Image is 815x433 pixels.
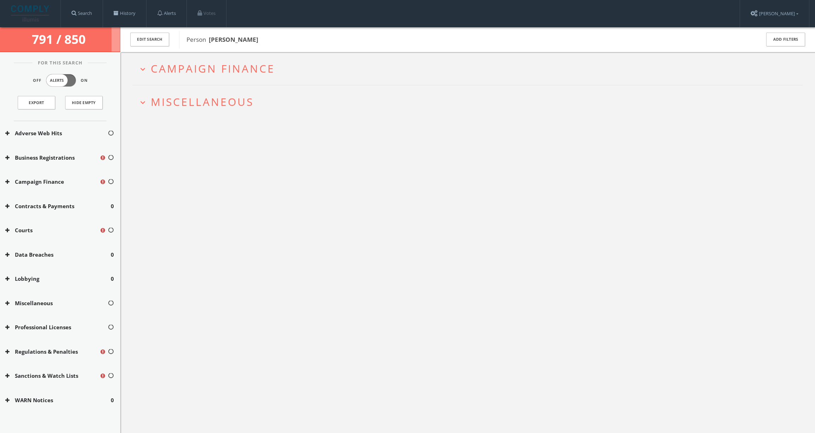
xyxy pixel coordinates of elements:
button: Add Filters [766,33,805,46]
span: 0 [111,275,114,283]
span: 0 [111,202,114,210]
a: Export [18,96,55,109]
span: Campaign Finance [151,61,275,76]
button: Regulations & Penalties [5,348,99,356]
button: Sanctions & Watch Lists [5,372,99,380]
button: Hide Empty [65,96,103,109]
button: Courts [5,226,99,234]
span: On [81,78,88,84]
button: expand_moreMiscellaneous [138,96,803,108]
button: expand_moreCampaign Finance [138,63,803,74]
span: 791 / 850 [32,31,88,47]
span: For This Search [33,59,88,67]
span: 0 [111,396,114,404]
button: Campaign Finance [5,178,99,186]
i: expand_more [138,64,148,74]
button: Data Breaches [5,251,111,259]
span: Person [186,35,258,44]
button: Contracts & Payments [5,202,111,210]
span: Off [33,78,41,84]
img: illumis [11,5,51,22]
button: Edit Search [130,33,169,46]
span: 0 [111,251,114,259]
button: Lobbying [5,275,111,283]
button: Miscellaneous [5,299,108,307]
button: Adverse Web Hits [5,129,108,137]
button: Business Registrations [5,154,99,162]
button: Professional Licenses [5,323,108,331]
span: Miscellaneous [151,95,254,109]
b: [PERSON_NAME] [209,35,258,44]
i: expand_more [138,98,148,107]
button: WARN Notices [5,396,111,404]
